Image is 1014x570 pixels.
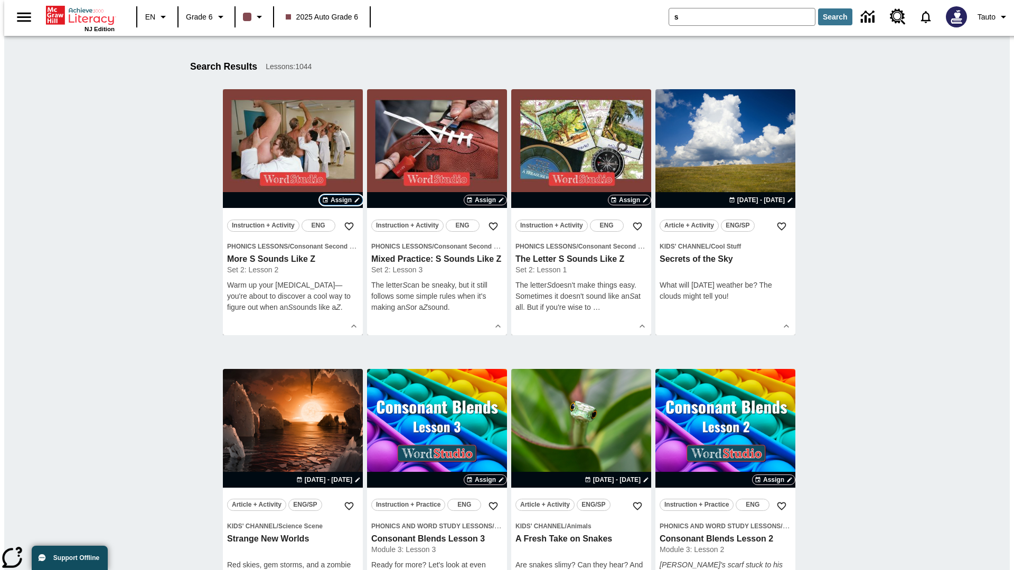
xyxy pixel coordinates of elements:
span: Article + Activity [232,499,281,510]
button: Article + Activity [515,499,575,511]
span: / [492,521,501,530]
span: EN [145,12,155,23]
span: Consonant Second Sounds [290,243,373,250]
span: / [565,522,567,530]
span: Kids' Channel [515,522,565,530]
span: Assign [619,195,640,205]
h3: The Letter S Sounds Like Z [515,254,647,265]
span: Topic: Phonics Lessons/Consonant Second Sounds [227,241,359,252]
em: S [547,281,551,289]
button: Instruction + Activity [227,220,299,232]
span: Assign [763,475,784,484]
span: / [432,243,434,250]
button: Instruction + Practice [660,499,734,511]
em: S [402,281,407,289]
button: Support Offline [32,546,108,570]
button: Aug 22 - Aug 22 Choose Dates [727,195,795,205]
div: lesson details [511,89,651,335]
button: Assign Choose Dates [464,195,507,205]
button: ENG [447,499,481,511]
span: Phonics Lessons [227,243,288,250]
span: Cool Stuff [711,243,741,250]
h1: Search Results [190,61,257,72]
span: Lessons : 1044 [266,61,312,72]
em: Z [423,303,428,311]
span: Topic: Phonics and Word Study Lessons/Consonant Blends [660,520,791,531]
span: ENG [600,220,614,231]
button: Class color is dark brown. Change class color [239,7,270,26]
span: Instruction + Activity [376,220,439,231]
span: Topic: Phonics Lessons/Consonant Second Sounds [371,241,503,252]
button: Assign Choose Dates [320,195,363,205]
span: Kids' Channel [660,243,709,250]
img: Avatar [946,6,967,27]
button: Grade: Grade 6, Select a grade [182,7,231,26]
h3: More S Sounds Like Z [227,254,359,265]
p: The letter can be sneaky, but it still follows some simple rules when it's making an or a sound. [371,280,503,313]
span: Support Offline [53,554,99,562]
p: What will [DATE] weather be? The clouds might tell you! [660,280,791,302]
button: Show Details [778,318,794,334]
span: ENG [746,499,759,510]
span: Animals [567,522,591,530]
button: Aug 26 - Aug 26 Choose Dates [583,475,651,484]
span: Instruction + Practice [664,499,729,510]
em: S [288,303,293,311]
span: / [709,243,711,250]
button: Instruction + Activity [515,220,588,232]
button: Add to Favorites [340,497,359,516]
span: Tauto [978,12,996,23]
button: Add to Favorites [628,497,647,516]
a: Home [46,5,115,26]
h3: Strange New Worlds [227,534,359,545]
input: search field [669,8,815,25]
h3: Secrets of the Sky [660,254,791,265]
button: ENG/SP [577,499,611,511]
button: Show Details [634,318,650,334]
span: NJ Edition [84,26,115,32]
button: ENG/SP [721,220,755,232]
span: Topic: Kids' Channel/Animals [515,520,647,531]
span: Instruction + Practice [376,499,440,510]
button: Add to Favorites [340,217,359,236]
button: Assign Choose Dates [752,474,795,485]
h3: Consonant Blends Lesson 2 [660,534,791,545]
span: Article + Activity [664,220,714,231]
span: Phonics and Word Study Lessons [660,522,781,530]
button: Assign Choose Dates [608,195,651,205]
em: S [406,303,410,311]
span: Consonant Blends [783,522,839,530]
span: Article + Activity [520,499,570,510]
button: Article + Activity [227,499,286,511]
p: The letter doesn't make things easy. Sometimes it doesn't sound like an at all. But if you're wis... [515,280,647,313]
button: ENG [302,220,335,232]
button: Open side menu [8,2,40,33]
button: Instruction + Practice [371,499,445,511]
div: lesson details [655,89,795,335]
span: Topic: Kids' Channel/Cool Stuff [660,241,791,252]
span: … [593,303,600,311]
span: / [576,243,578,250]
a: Data Center [855,3,884,32]
span: [DATE] - [DATE] [737,195,785,205]
span: Consonant Blends [494,522,550,530]
span: 2025 Auto Grade 6 [286,12,359,23]
div: lesson details [223,89,363,335]
button: Show Details [346,318,362,334]
span: Instruction + Activity [520,220,583,231]
span: ENG/SP [293,499,317,510]
button: Add to Favorites [484,217,503,236]
span: Topic: Kids' Channel/Science Scene [227,520,359,531]
span: ENG [457,499,471,510]
span: Phonics Lessons [515,243,576,250]
button: Show Details [490,318,506,334]
button: Add to Favorites [484,497,503,516]
span: Consonant Second Sounds [434,243,517,250]
a: Notifications [912,3,940,31]
h3: A Fresh Take on Snakes [515,534,647,545]
button: Instruction + Activity [371,220,444,232]
span: Consonant Second Sounds [578,243,661,250]
button: ENG [446,220,480,232]
span: Assign [475,475,496,484]
span: ENG/SP [581,499,605,510]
